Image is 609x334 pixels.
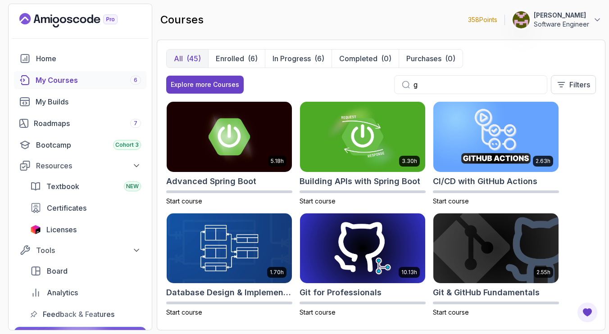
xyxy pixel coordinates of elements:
p: 5.18h [271,158,284,165]
span: Textbook [46,181,79,192]
h2: Git for Professionals [300,286,382,299]
span: NEW [126,183,139,190]
button: In Progress(6) [265,50,332,68]
img: Advanced Spring Boot card [167,102,292,172]
h2: Database Design & Implementation [166,286,292,299]
p: Completed [339,53,377,64]
button: Resources [14,158,146,174]
img: Database Design & Implementation card [167,213,292,284]
img: Git for Professionals card [300,213,425,284]
button: user profile image[PERSON_NAME]Software Engineer [512,11,602,29]
a: certificates [25,199,146,217]
div: Home [36,53,141,64]
h2: CI/CD with GitHub Actions [433,175,537,188]
a: roadmaps [14,114,146,132]
span: Start course [166,197,202,205]
button: All(45) [167,50,208,68]
p: Software Engineer [534,20,589,29]
button: Enrolled(6) [208,50,265,68]
span: Board [47,266,68,276]
div: (0) [381,53,391,64]
a: bootcamp [14,136,146,154]
span: Start course [300,308,336,316]
button: Filters [551,75,596,94]
div: Bootcamp [36,140,141,150]
p: Purchases [406,53,441,64]
h2: Building APIs with Spring Boot [300,175,420,188]
a: licenses [25,221,146,239]
h2: Git & GitHub Fundamentals [433,286,540,299]
span: 7 [134,120,137,127]
span: Cohort 3 [115,141,139,149]
button: Purchases(0) [399,50,463,68]
p: 3.30h [402,158,417,165]
p: 2.63h [536,158,550,165]
div: (0) [445,53,455,64]
span: Feedback & Features [43,309,114,320]
div: Roadmaps [34,118,141,129]
img: CI/CD with GitHub Actions card [433,102,559,172]
p: All [174,53,183,64]
img: jetbrains icon [30,225,41,234]
span: 6 [134,77,137,84]
input: Search... [414,79,540,90]
img: user profile image [513,11,530,28]
span: Start course [300,197,336,205]
a: textbook [25,177,146,195]
h2: Advanced Spring Boot [166,175,256,188]
p: Enrolled [216,53,244,64]
span: Start course [166,308,202,316]
span: Start course [433,197,469,205]
a: Landing page [19,13,138,27]
h2: courses [160,13,204,27]
a: analytics [25,284,146,302]
p: In Progress [273,53,311,64]
button: Open Feedback Button [577,302,598,323]
button: Completed(0) [332,50,399,68]
p: Filters [569,79,590,90]
a: courses [14,71,146,89]
a: builds [14,93,146,111]
div: (6) [248,53,258,64]
div: Explore more Courses [171,80,239,89]
p: 10.13h [401,269,417,276]
span: Analytics [47,287,78,298]
a: feedback [25,305,146,323]
div: Resources [36,160,141,171]
span: Certificates [47,203,86,213]
div: (45) [186,53,201,64]
img: Git & GitHub Fundamentals card [433,213,559,284]
div: My Builds [36,96,141,107]
a: board [25,262,146,280]
span: Start course [433,308,469,316]
div: (6) [314,53,324,64]
div: Tools [36,245,141,256]
button: Explore more Courses [166,76,244,94]
p: 1.70h [270,269,284,276]
button: Tools [14,242,146,258]
p: [PERSON_NAME] [534,11,589,20]
img: Building APIs with Spring Boot card [300,102,425,172]
p: 2.55h [536,269,550,276]
div: My Courses [36,75,141,86]
span: Licenses [46,224,77,235]
a: home [14,50,146,68]
p: 358 Points [468,15,497,24]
